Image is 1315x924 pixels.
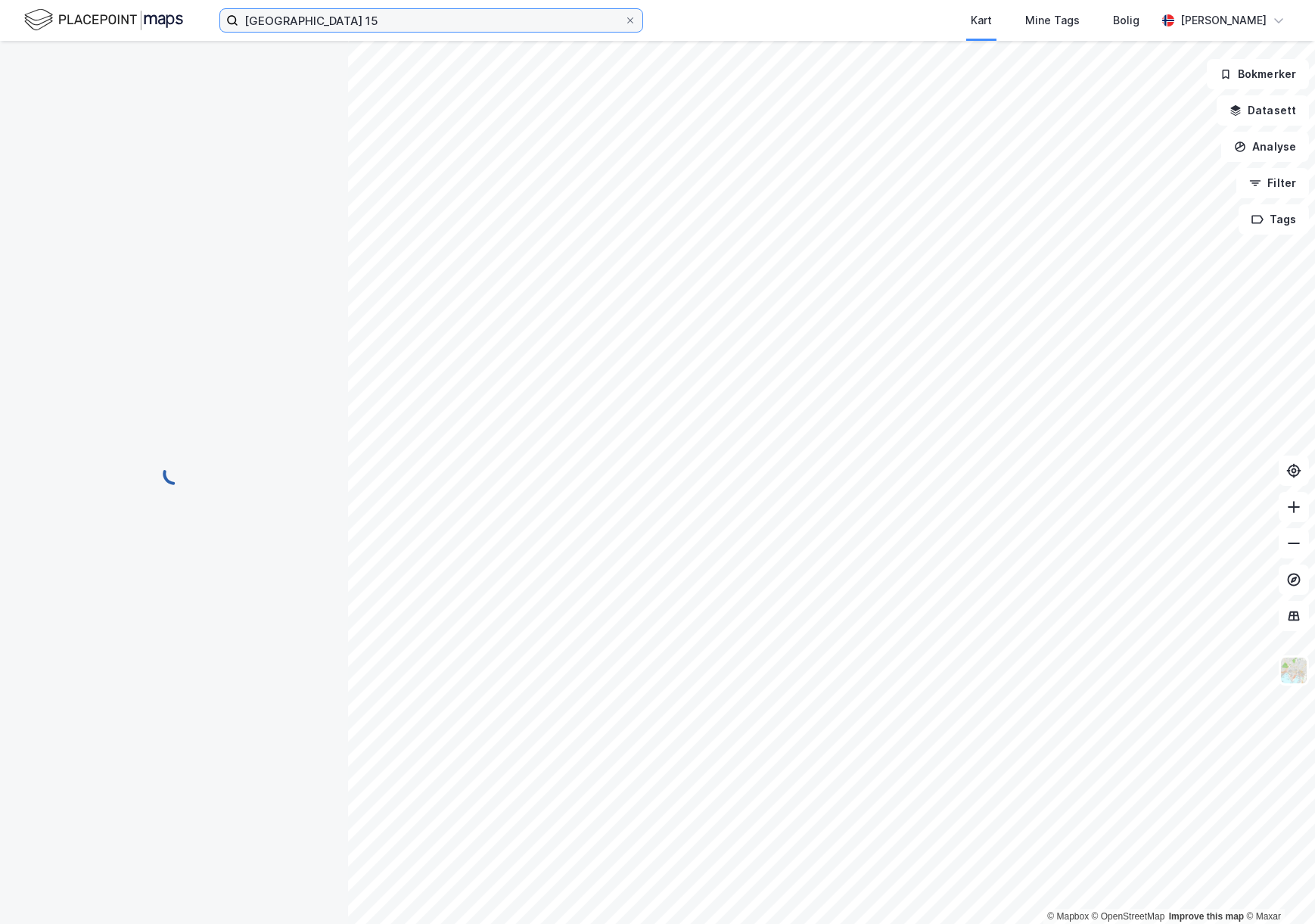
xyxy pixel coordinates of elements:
a: OpenStreetMap [1092,911,1165,922]
div: Kontrollprogram for chat [1239,851,1315,924]
button: Datasett [1217,95,1309,126]
div: Mine Tags [1025,11,1080,30]
button: Tags [1239,204,1309,235]
div: Kart [971,11,992,30]
div: Bolig [1113,11,1139,30]
a: Mapbox [1047,911,1089,922]
img: spinner.a6d8c91a73a9ac5275cf975e30b51cfb.svg [162,462,186,486]
div: [PERSON_NAME] [1180,11,1267,30]
a: Improve this map [1169,911,1244,922]
img: logo.f888ab2527a4732fd821a326f86c7f29.svg [24,7,183,33]
button: Filter [1236,168,1309,198]
iframe: Chat Widget [1239,851,1315,924]
input: Søk på adresse, matrikkel, gårdeiere, leietakere eller personer [238,9,624,32]
button: Bokmerker [1207,59,1309,89]
img: Z [1279,656,1308,685]
button: Analyse [1221,132,1309,162]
